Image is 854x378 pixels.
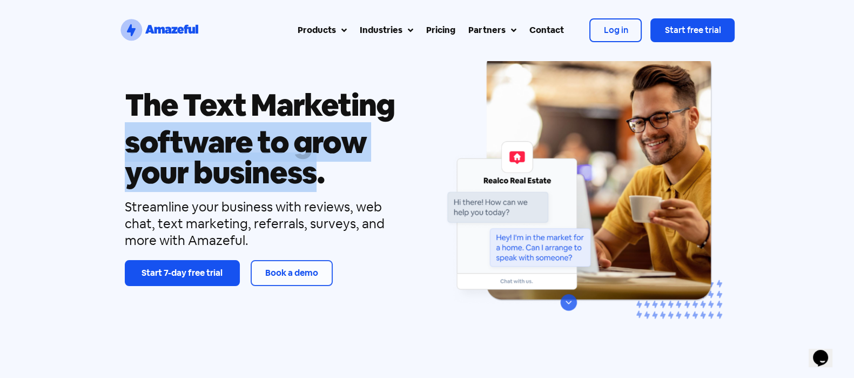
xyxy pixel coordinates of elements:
[125,127,412,188] h1: software to grow your business.
[442,26,730,347] div: Carousel | Horizontal scrolling: Arrow Left & Right
[589,18,642,42] a: Log in
[650,18,735,42] a: Start free trial
[426,24,455,37] div: Pricing
[462,17,522,43] a: Partners
[119,17,200,43] a: SVG link
[125,87,178,123] span: The
[360,24,402,37] div: Industries
[142,267,223,278] span: Start 7-day free trial
[125,198,412,249] div: Streamline your business with reviews, web chat, text marketing, referrals, surveys, and more wit...
[251,260,333,286] a: Book a demo
[298,24,336,37] div: Products
[265,267,318,278] span: Book a demo
[291,17,353,43] a: Products
[125,260,240,286] a: Start 7-day free trial
[353,17,420,43] a: Industries
[809,335,843,367] iframe: chat widget
[183,87,394,123] span: Text Marketing
[468,24,505,37] div: Partners
[664,24,721,36] span: Start free trial
[420,17,462,43] a: Pricing
[522,17,570,43] a: Contact
[529,24,563,37] div: Contact
[603,24,628,36] span: Log in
